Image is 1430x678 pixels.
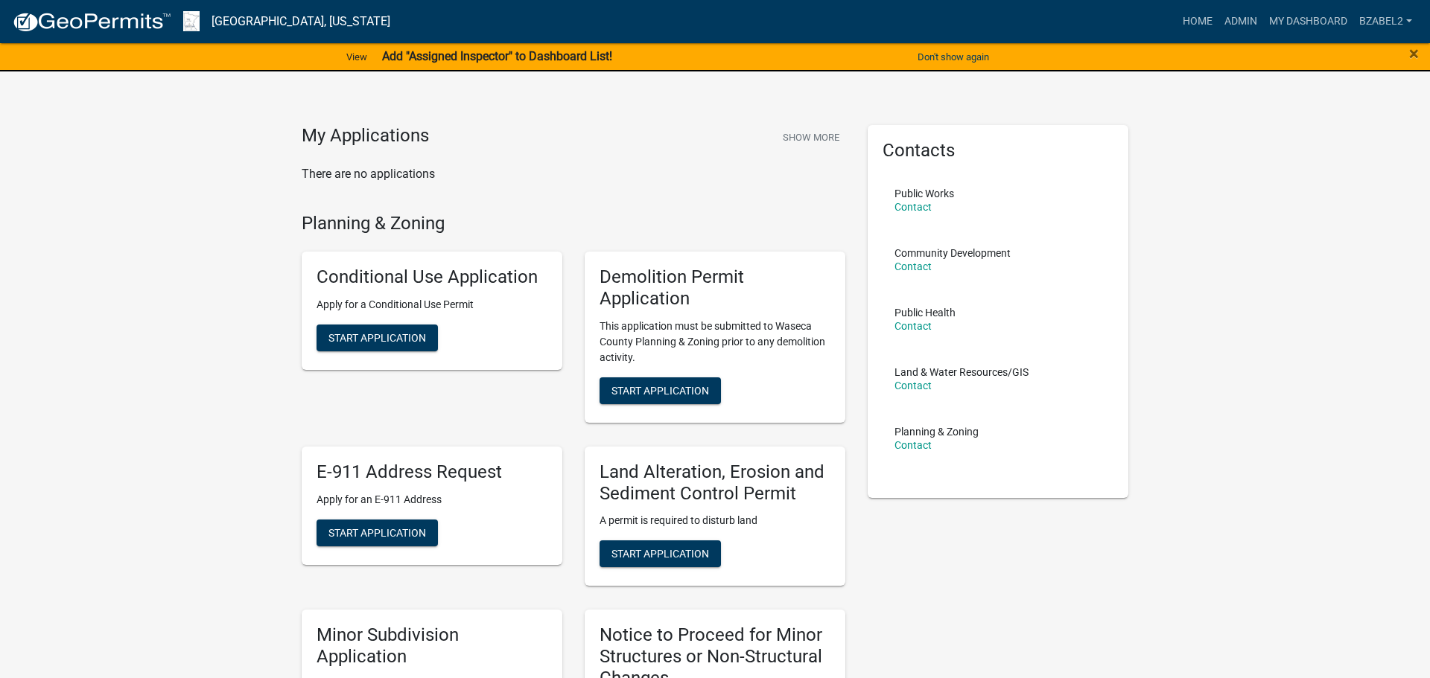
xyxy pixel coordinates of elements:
[894,248,1011,258] p: Community Development
[912,45,995,69] button: Don't show again
[317,324,438,351] button: Start Application
[600,513,830,528] p: A permit is required to disturb land
[894,307,956,318] p: Public Health
[894,426,979,437] p: Planning & Zoning
[883,140,1113,161] h5: Contacts
[894,367,1029,377] p: Land & Water Resources/GIS
[600,461,830,505] h5: Land Alteration, Erosion and Sediment Control Permit
[317,266,547,288] h5: Conditional Use Application
[328,332,426,344] span: Start Application
[894,380,932,391] a: Contact
[894,260,932,272] a: Contact
[317,519,438,546] button: Start Application
[1263,7,1353,36] a: My Dashboard
[212,9,390,34] a: [GEOGRAPHIC_DATA], [US_STATE]
[317,624,547,668] h5: Minor Subdivision Application
[382,49,612,63] strong: Add "Assigned Inspector" to Dashboard List!
[183,11,200,31] img: Waseca County, Minnesota
[894,320,932,332] a: Contact
[317,461,547,483] h5: E-911 Address Request
[302,213,845,234] h4: Planning & Zoning
[317,297,547,313] p: Apply for a Conditional Use Permit
[894,201,932,213] a: Contact
[1218,7,1263,36] a: Admin
[600,377,721,404] button: Start Application
[317,492,547,508] p: Apply for an E-911 Address
[1177,7,1218,36] a: Home
[600,266,830,310] h5: Demolition Permit Application
[1409,45,1419,63] button: Close
[600,319,830,365] p: This application must be submitted to Waseca County Planning & Zoning prior to any demolition act...
[1353,7,1418,36] a: bzabel2
[611,384,709,396] span: Start Application
[302,165,845,183] p: There are no applications
[340,45,373,69] a: View
[600,540,721,567] button: Start Application
[302,125,429,147] h4: My Applications
[611,548,709,560] span: Start Application
[894,188,954,199] p: Public Works
[777,125,845,150] button: Show More
[1409,43,1419,64] span: ×
[328,526,426,538] span: Start Application
[894,439,932,451] a: Contact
